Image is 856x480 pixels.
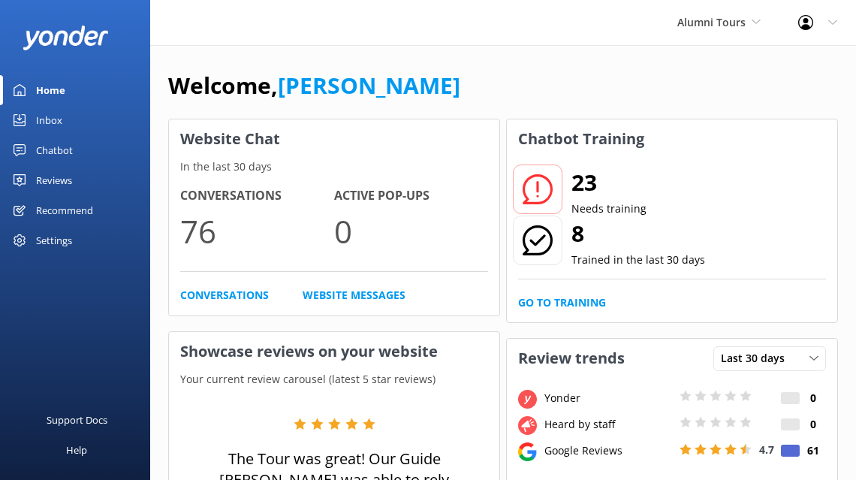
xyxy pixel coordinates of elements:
h3: Chatbot Training [507,119,656,158]
p: 76 [180,206,334,256]
a: Go to Training [518,294,606,311]
div: Heard by staff [541,416,676,433]
h3: Website Chat [169,119,499,158]
img: yonder-white-logo.png [23,26,109,50]
a: Conversations [180,287,269,303]
div: Google Reviews [541,442,676,459]
p: Your current review carousel (latest 5 star reviews) [169,371,499,388]
p: In the last 30 days [169,158,499,175]
div: Chatbot [36,135,73,165]
p: Trained in the last 30 days [571,252,705,268]
h1: Welcome, [168,68,460,104]
h4: Active Pop-ups [334,186,488,206]
span: Alumni Tours [677,15,746,29]
h2: 8 [571,216,705,252]
div: Support Docs [47,405,107,435]
h4: 0 [800,416,826,433]
p: 0 [334,206,488,256]
h3: Review trends [507,339,636,378]
span: 4.7 [759,442,774,457]
div: Yonder [541,390,676,406]
div: Recommend [36,195,93,225]
a: Website Messages [303,287,405,303]
div: Settings [36,225,72,255]
div: Help [66,435,87,465]
a: [PERSON_NAME] [278,70,460,101]
div: Inbox [36,105,62,135]
p: Needs training [571,201,647,217]
h4: Conversations [180,186,334,206]
div: Home [36,75,65,105]
h2: 23 [571,165,647,201]
div: Reviews [36,165,72,195]
h4: 0 [800,390,826,406]
h3: Showcase reviews on your website [169,332,499,371]
span: Last 30 days [721,350,794,367]
h4: 61 [800,442,826,459]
